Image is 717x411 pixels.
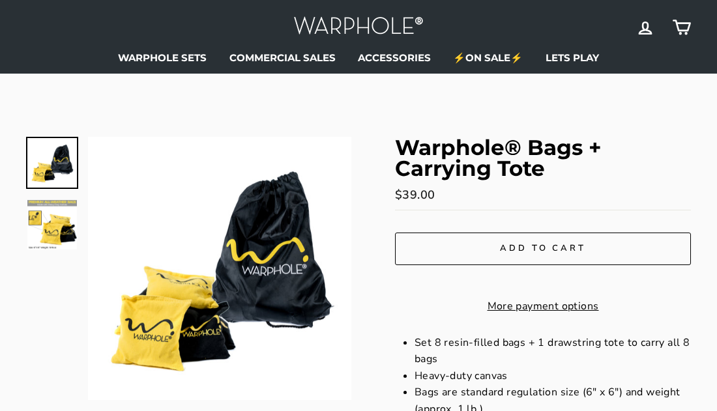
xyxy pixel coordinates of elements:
[443,48,533,67] a: ⚡ON SALE⚡
[395,233,691,265] button: Add to cart
[27,138,77,188] img: Warphole® Bags + Carrying Tote
[500,242,586,254] span: Add to cart
[415,368,691,385] li: Heavy-duty canvas
[108,48,216,67] a: WARPHOLE SETS
[348,48,441,67] a: ACCESSORIES
[395,298,691,315] a: More payment options
[220,48,345,67] a: COMMERCIAL SALES
[26,48,691,67] ul: Primary
[293,13,424,41] img: Warphole
[536,48,609,67] a: LETS PLAY
[395,187,435,203] span: $39.00
[415,335,691,368] li: Set 8 resin-filled bags + 1 drawstring tote to carry all 8 bags
[27,200,77,249] img: Warphole® Bags + Carrying Tote
[395,137,691,179] h1: Warphole® Bags + Carrying Tote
